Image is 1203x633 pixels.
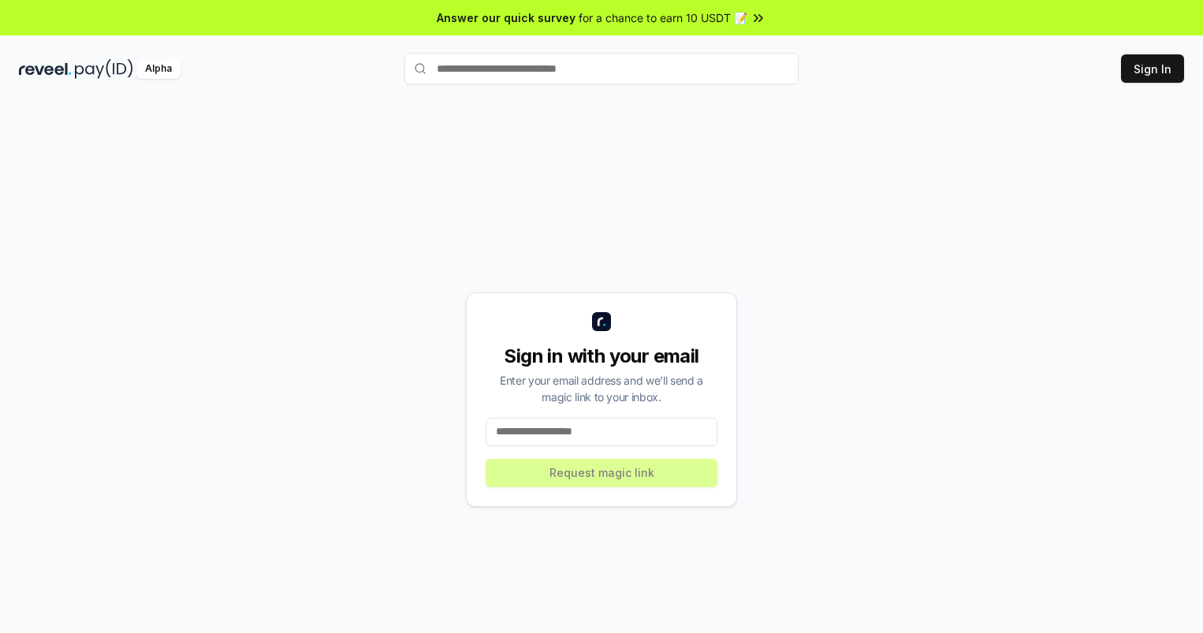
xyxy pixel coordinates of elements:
span: for a chance to earn 10 USDT 📝 [579,9,747,26]
button: Sign In [1121,54,1184,83]
img: pay_id [75,59,133,79]
div: Enter your email address and we’ll send a magic link to your inbox. [486,372,717,405]
img: reveel_dark [19,59,72,79]
div: Alpha [136,59,181,79]
span: Answer our quick survey [437,9,575,26]
div: Sign in with your email [486,344,717,369]
img: logo_small [592,312,611,331]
